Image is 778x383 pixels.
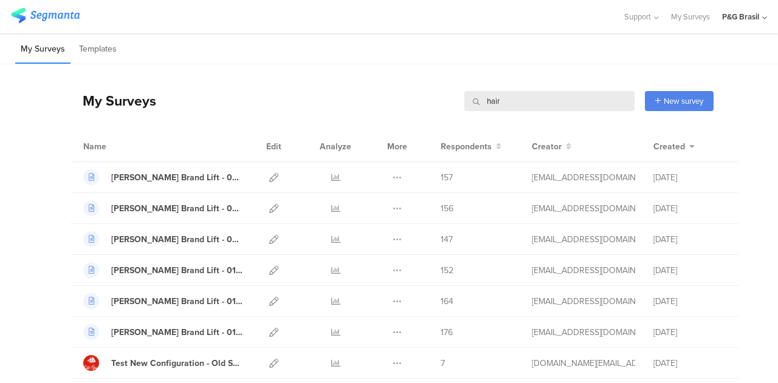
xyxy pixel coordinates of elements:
[261,131,287,161] div: Edit
[111,202,243,215] div: Vick Brand Lift - 02.02
[384,131,410,161] div: More
[532,326,635,339] div: sousamarques.g@pg.com
[71,90,156,111] div: My Surveys
[653,326,726,339] div: [DATE]
[653,264,726,277] div: [DATE]
[441,264,453,277] span: 152
[111,233,243,246] div: Vick Brand Lift - 02.01
[441,326,453,339] span: 176
[111,171,243,184] div: Vick Brand Lift - 02.03
[441,140,492,153] span: Respondents
[111,357,243,370] div: Test New Configuration - Old Spice
[464,91,635,111] input: Survey Name, Creator...
[83,355,243,371] a: Test New Configuration - Old Spice
[441,357,445,370] span: 7
[441,140,501,153] button: Respondents
[441,171,453,184] span: 157
[83,200,243,216] a: [PERSON_NAME] Brand Lift - 02.02
[532,140,571,153] button: Creator
[15,35,71,64] li: My Surveys
[653,295,726,308] div: [DATE]
[653,140,695,153] button: Created
[111,264,243,277] div: Vick Brand Lift - 01.03
[653,202,726,215] div: [DATE]
[653,140,685,153] span: Created
[532,295,635,308] div: sousamarques.g@pg.com
[441,202,453,215] span: 156
[653,357,726,370] div: [DATE]
[653,171,726,184] div: [DATE]
[111,295,243,308] div: Vick Brand Lift - 01.02
[83,231,243,247] a: [PERSON_NAME] Brand Lift - 02.01
[317,131,354,161] div: Analyze
[532,171,635,184] div: sousamarques.g@pg.com
[532,202,635,215] div: sousamarques.g@pg.com
[83,293,243,309] a: [PERSON_NAME] Brand Lift - 01.02
[83,324,243,340] a: [PERSON_NAME] Brand Lift - 01.01
[624,11,651,22] span: Support
[532,140,562,153] span: Creator
[441,233,453,246] span: 147
[111,326,243,339] div: Vick Brand Lift - 01.01
[83,169,243,185] a: [PERSON_NAME] Brand Lift - 02.03
[83,140,156,153] div: Name
[664,95,703,107] span: New survey
[532,264,635,277] div: sousamarques.g@pg.com
[74,35,122,64] li: Templates
[532,357,635,370] div: shinku.ca@pg.com
[11,8,80,23] img: segmanta logo
[722,11,759,22] div: P&G Brasil
[83,262,243,278] a: [PERSON_NAME] Brand Lift - 01.03
[653,233,726,246] div: [DATE]
[441,295,453,308] span: 164
[532,233,635,246] div: sousamarques.g@pg.com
